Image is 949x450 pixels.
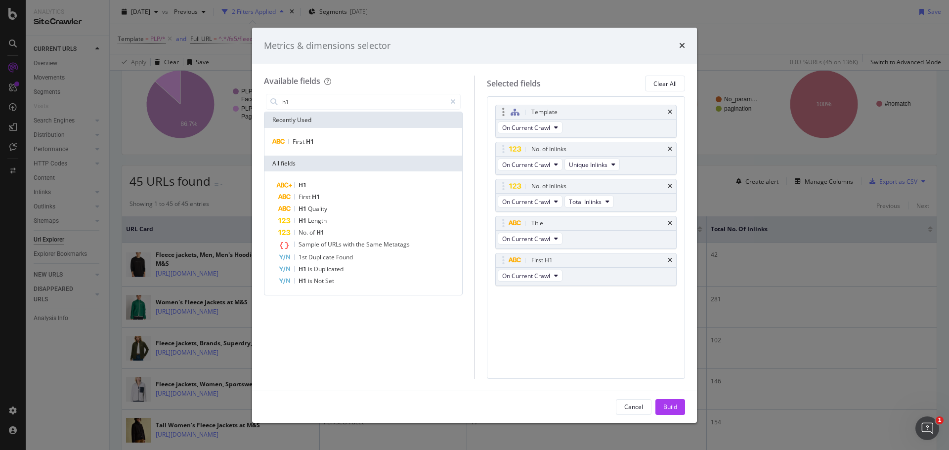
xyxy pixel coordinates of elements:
[495,179,677,212] div: No. of InlinkstimesOn Current CrawlTotal Inlinks
[343,240,356,248] span: with
[668,109,672,115] div: times
[316,228,324,237] span: H1
[668,146,672,152] div: times
[502,123,550,132] span: On Current Crawl
[495,105,677,138] div: TemplatetimesOn Current Crawl
[299,265,308,273] span: H1
[668,220,672,226] div: times
[655,399,685,415] button: Build
[668,257,672,263] div: times
[321,240,328,248] span: of
[299,216,308,225] span: H1
[281,94,446,109] input: Search by field name
[531,255,553,265] div: First H1
[624,403,643,411] div: Cancel
[564,196,614,207] button: Total Inlinks
[309,228,316,237] span: of
[531,144,566,154] div: No. of Inlinks
[498,159,562,170] button: On Current Crawl
[495,142,677,175] div: No. of InlinkstimesOn Current CrawlUnique Inlinks
[308,216,327,225] span: Length
[531,218,543,228] div: Title
[299,253,308,261] span: 1st
[325,277,334,285] span: Set
[663,403,677,411] div: Build
[495,253,677,286] div: First H1timesOn Current Crawl
[314,265,344,273] span: Duplicated
[495,216,677,249] div: TitletimesOn Current Crawl
[679,40,685,52] div: times
[915,416,939,440] iframe: Intercom live chat
[308,205,327,213] span: Quality
[616,399,651,415] button: Cancel
[336,253,353,261] span: Found
[299,181,306,189] span: H1
[312,193,320,201] span: H1
[252,28,697,423] div: modal
[936,416,944,424] span: 1
[299,240,321,248] span: Sample
[306,137,314,146] span: H1
[299,277,308,285] span: H1
[264,76,320,86] div: Available fields
[308,265,314,273] span: is
[308,253,336,261] span: Duplicate
[498,270,562,282] button: On Current Crawl
[328,240,343,248] span: URLs
[264,156,462,171] div: All fields
[264,40,390,52] div: Metrics & dimensions selector
[645,76,685,91] button: Clear All
[502,161,550,169] span: On Current Crawl
[384,240,410,248] span: Metatags
[308,277,314,285] span: is
[502,198,550,206] span: On Current Crawl
[264,112,462,128] div: Recently Used
[569,161,607,169] span: Unique Inlinks
[293,137,306,146] span: First
[299,205,308,213] span: H1
[653,80,677,88] div: Clear All
[356,240,366,248] span: the
[487,78,541,89] div: Selected fields
[531,107,558,117] div: Template
[366,240,384,248] span: Same
[498,196,562,207] button: On Current Crawl
[498,233,562,245] button: On Current Crawl
[564,159,620,170] button: Unique Inlinks
[668,183,672,189] div: times
[569,198,602,206] span: Total Inlinks
[498,122,562,133] button: On Current Crawl
[531,181,566,191] div: No. of Inlinks
[314,277,325,285] span: Not
[299,228,309,237] span: No.
[502,272,550,280] span: On Current Crawl
[502,235,550,243] span: On Current Crawl
[299,193,312,201] span: First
